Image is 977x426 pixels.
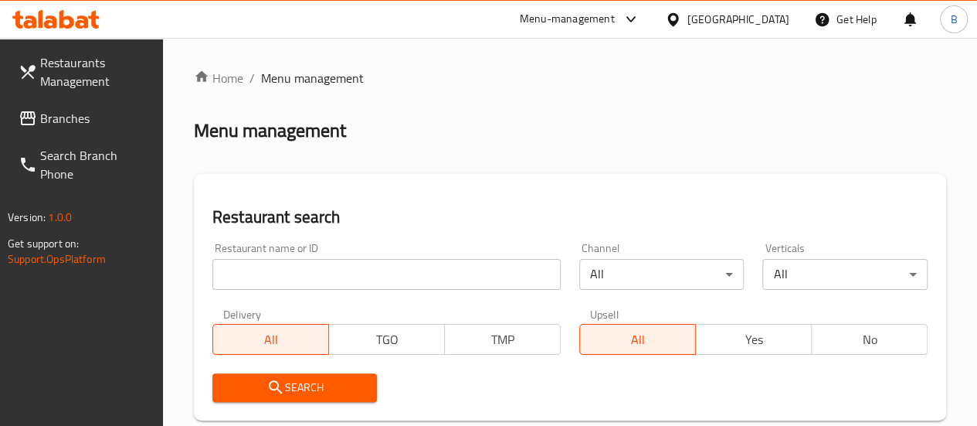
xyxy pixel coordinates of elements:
span: Branches [40,109,151,128]
a: Search Branch Phone [6,137,163,193]
button: Yes [695,324,812,355]
button: All [212,324,329,355]
a: Home [194,69,243,87]
a: Support.OpsPlatform [8,249,106,269]
nav: breadcrumb [194,69,946,87]
span: Version: [8,207,46,227]
li: / [249,69,255,87]
button: No [811,324,928,355]
span: Yes [702,329,806,351]
label: Upsell [590,308,619,319]
button: Search [212,373,378,402]
input: Search for restaurant name or ID.. [212,259,561,290]
span: TGO [335,329,439,351]
div: All [579,259,745,290]
span: 1.0.0 [48,207,72,227]
h2: Menu management [194,118,346,143]
a: Branches [6,100,163,137]
label: Delivery [223,308,262,319]
span: All [219,329,323,351]
span: TMP [451,329,555,351]
a: Restaurants Management [6,44,163,100]
span: Search [225,378,365,397]
span: Restaurants Management [40,53,151,90]
span: All [586,329,690,351]
button: TMP [444,324,561,355]
div: Menu-management [520,10,615,29]
h2: Restaurant search [212,206,928,229]
span: B [950,11,957,28]
span: No [818,329,921,351]
div: [GEOGRAPHIC_DATA] [687,11,789,28]
span: Menu management [261,69,364,87]
span: Get support on: [8,233,79,254]
span: Search Branch Phone [40,146,151,183]
div: All [762,259,928,290]
button: All [579,324,696,355]
button: TGO [328,324,445,355]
